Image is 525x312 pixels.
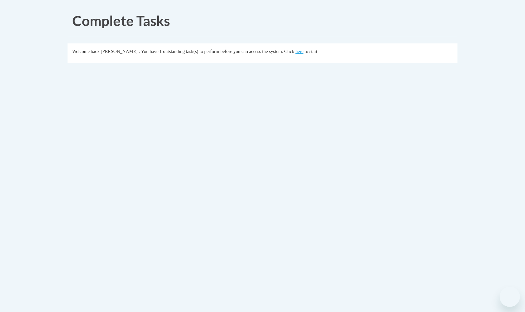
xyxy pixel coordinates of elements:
[500,287,520,307] iframe: Button to launch messaging window
[159,49,162,54] span: 1
[101,49,138,54] span: [PERSON_NAME]
[72,49,100,54] span: Welcome back
[295,49,303,54] a: here
[72,12,170,29] span: Complete Tasks
[139,49,159,54] span: . You have
[163,49,294,54] span: outstanding task(s) to perform before you can access the system. Click
[305,49,319,54] span: to start.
